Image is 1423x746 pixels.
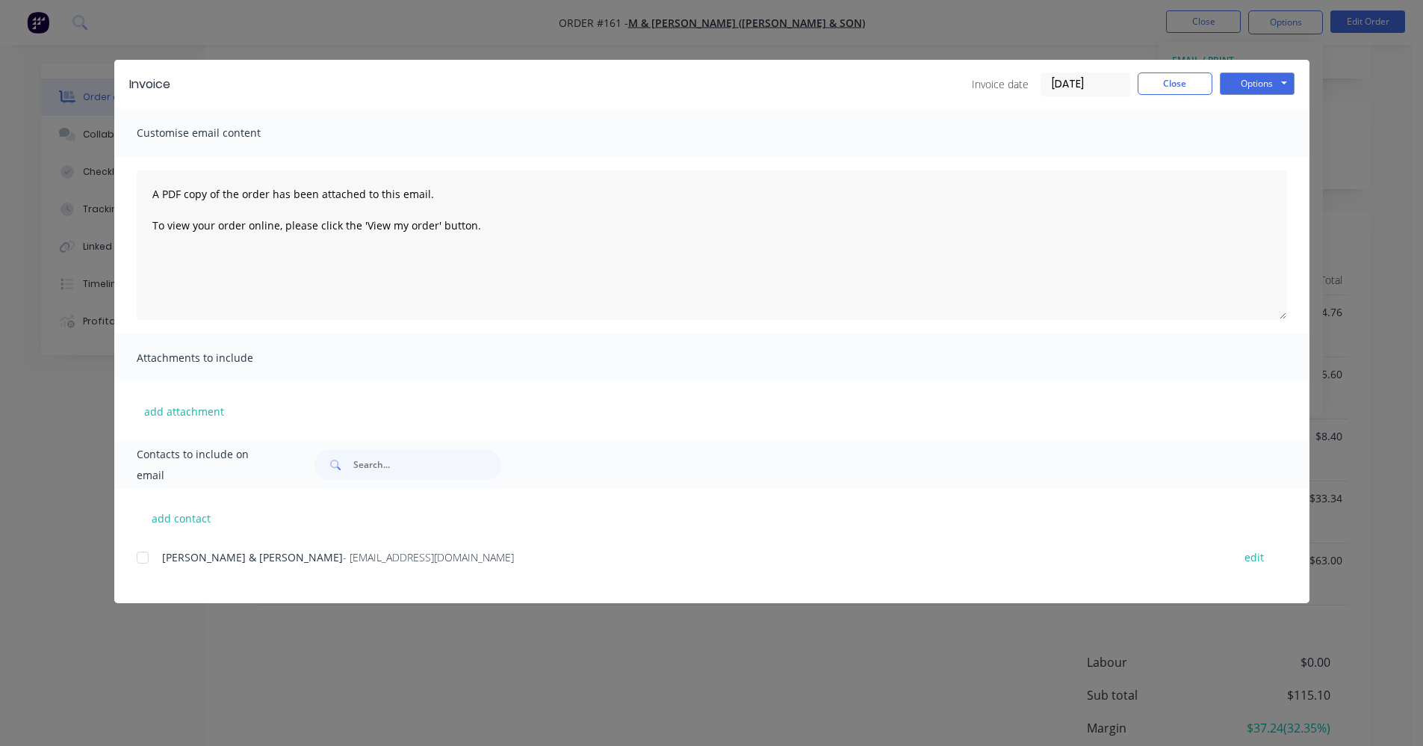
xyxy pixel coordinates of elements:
span: Contacts to include on email [137,444,278,486]
input: Search... [353,450,501,480]
button: add contact [137,507,226,529]
span: Attachments to include [137,348,301,369]
button: edit [1236,547,1273,567]
span: - [EMAIL_ADDRESS][DOMAIN_NAME] [343,550,514,564]
span: [PERSON_NAME] & [PERSON_NAME] [162,550,343,564]
button: Options [1220,73,1295,95]
button: Close [1138,73,1212,95]
div: Invoice [129,75,170,93]
span: Customise email content [137,123,301,144]
span: Invoice date [972,76,1029,92]
button: add attachment [137,400,232,422]
textarea: A PDF copy of the order has been attached to this email. To view your order online, please click ... [137,170,1287,320]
